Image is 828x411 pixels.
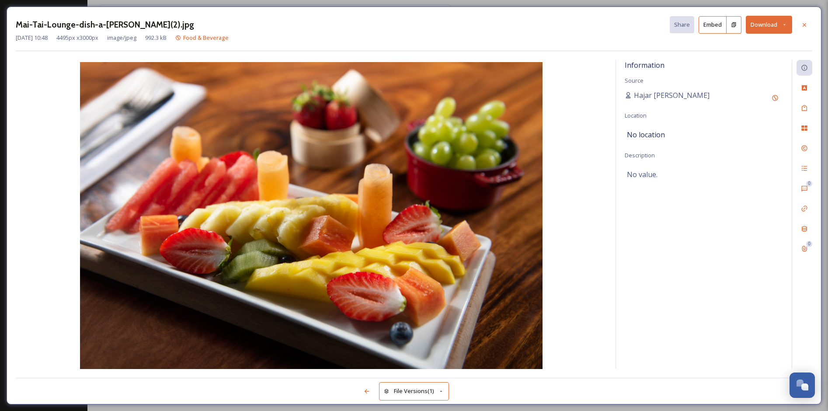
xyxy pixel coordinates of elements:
[183,34,229,42] span: Food & Beverage
[625,77,644,84] span: Source
[627,129,665,140] span: No location
[699,16,727,34] button: Embed
[625,60,664,70] span: Information
[16,18,194,31] h3: Mai-Tai-Lounge-dish-a-[PERSON_NAME](2).jpg
[379,382,449,400] button: File Versions(1)
[16,62,607,371] img: FA02E8CA-A432-4400-A454A6A0F72F921D.jpg
[746,16,792,34] button: Download
[16,34,48,42] span: [DATE] 10:48
[56,34,98,42] span: 4495 px x 3000 px
[634,90,710,101] span: Hajar [PERSON_NAME]
[107,34,136,42] span: image/jpeg
[806,241,812,247] div: 0
[625,111,647,119] span: Location
[670,16,694,33] button: Share
[145,34,167,42] span: 992.3 kB
[806,181,812,187] div: 0
[790,373,815,398] button: Open Chat
[627,169,658,180] span: No value.
[625,151,655,159] span: Description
